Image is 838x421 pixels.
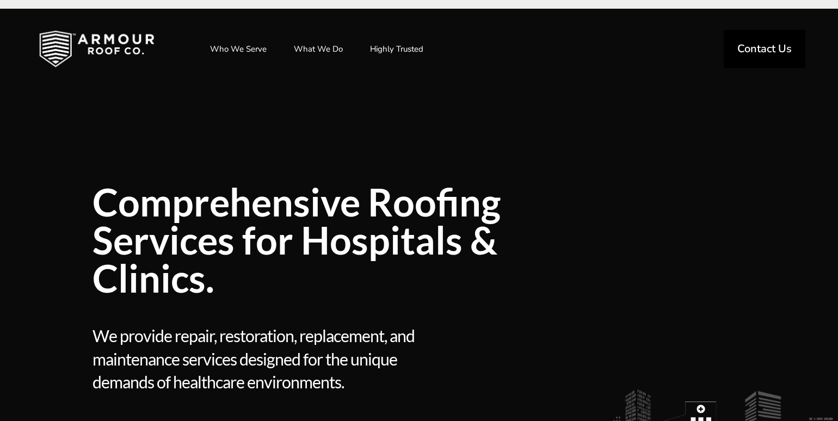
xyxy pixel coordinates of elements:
a: What We Do [283,35,354,63]
span: Comprehensive Roofing Services for Hospitals & Clinics. [93,183,577,297]
img: Industrial and Commercial Roofing Company | Armour Roof Co. [22,22,172,76]
a: Contact Us [724,30,805,68]
a: Highly Trusted [359,35,434,63]
a: Who We Serve [199,35,278,63]
span: We provide repair, restoration, replacement, and maintenance services designed for the unique dem... [93,324,415,394]
span: Contact Us [737,44,792,54]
